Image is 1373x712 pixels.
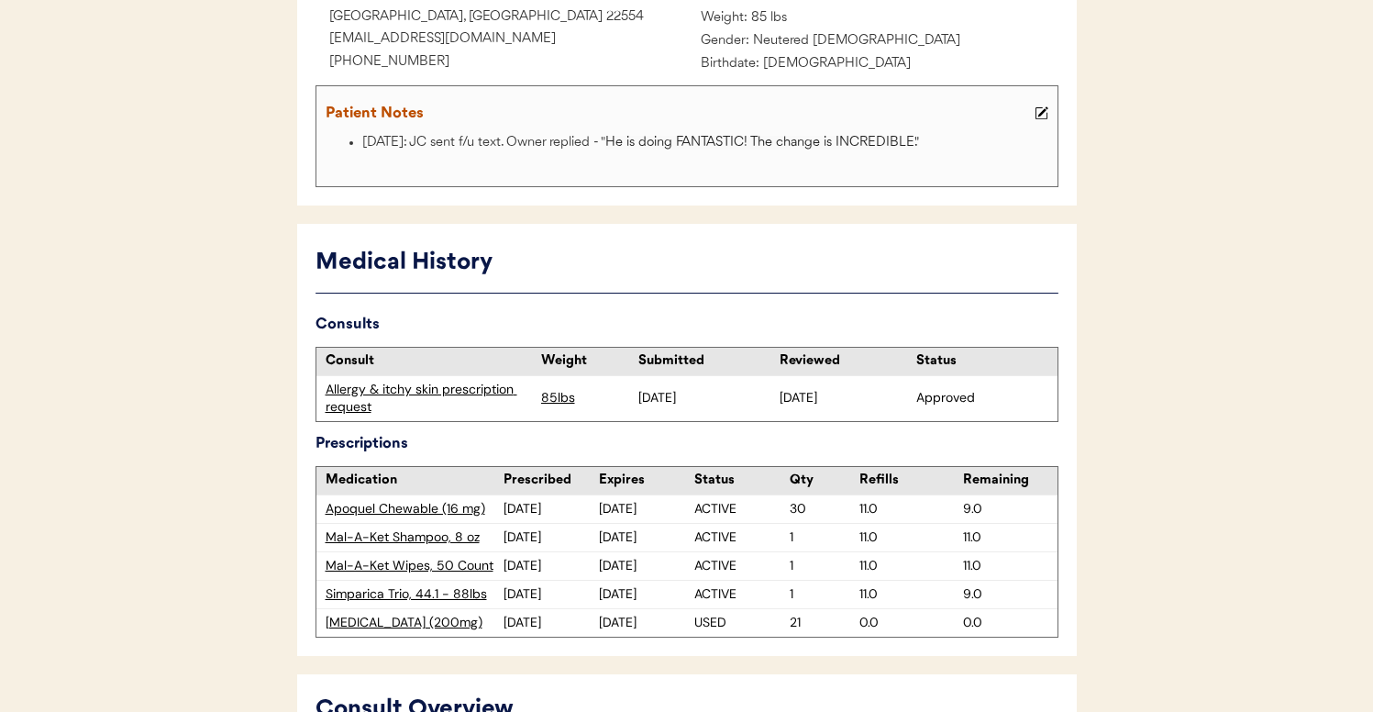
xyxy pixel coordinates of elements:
[963,500,1057,518] div: 9.0
[859,557,954,575] div: 11.0
[916,389,1048,407] div: Approved
[687,30,1058,53] div: Gender: Neutered [DEMOGRAPHIC_DATA]
[326,614,504,632] div: [MEDICAL_DATA] (200mg)
[780,389,912,407] div: [DATE]
[326,381,532,417] div: Allergy & itchy skin prescription request
[638,352,770,371] div: Submitted
[687,53,1058,76] div: Birthdate: [DEMOGRAPHIC_DATA]
[790,585,859,604] div: 1
[694,472,790,490] div: Status
[916,352,1048,371] div: Status
[326,585,504,604] div: Simparica Trio, 44.1 - 88lbs
[504,528,599,547] div: [DATE]
[326,500,504,518] div: Apoquel Chewable (16 mg)
[638,389,770,407] div: [DATE]
[316,51,687,74] div: [PHONE_NUMBER]
[541,389,634,407] div: 85lbs
[504,557,599,575] div: [DATE]
[790,472,859,490] div: Qty
[790,557,859,575] div: 1
[599,614,694,632] div: [DATE]
[859,472,954,490] div: Refills
[687,7,1058,30] div: Weight: 85 lbs
[362,132,1053,155] li: [DATE]: JC sent f/u text. Owner replied - "
[790,614,859,632] div: 21
[599,528,694,547] div: [DATE]
[504,500,599,518] div: [DATE]
[541,352,634,371] div: Weight
[694,614,790,632] div: USED
[599,500,694,518] div: [DATE]
[599,557,694,575] div: [DATE]
[859,500,954,518] div: 11.0
[504,585,599,604] div: [DATE]
[316,431,1058,457] div: Prescriptions
[316,6,687,29] div: [GEOGRAPHIC_DATA], [GEOGRAPHIC_DATA] 22554
[963,585,1057,604] div: 9.0
[326,472,504,490] div: Medication
[694,528,790,547] div: ACTIVE
[316,28,687,51] div: [EMAIL_ADDRESS][DOMAIN_NAME]
[316,312,1058,338] div: Consults
[599,585,694,604] div: [DATE]
[694,557,790,575] div: ACTIVE
[504,614,599,632] div: [DATE]
[326,101,1030,127] div: Patient Notes
[859,528,954,547] div: 11.0
[599,472,694,490] div: Expires
[859,585,954,604] div: 11.0
[326,528,504,547] div: Mal-A-Ket Shampoo, 8 oz
[963,614,1057,632] div: 0.0
[963,557,1057,575] div: 11.0
[963,528,1057,547] div: 11.0
[694,500,790,518] div: ACTIVE
[790,500,859,518] div: 30
[790,528,859,547] div: 1
[780,352,912,371] div: Reviewed
[326,557,504,575] div: Mal-A-Ket Wipes, 50 Count
[859,614,954,632] div: 0.0
[326,352,532,371] div: Consult
[694,585,790,604] div: ACTIVE
[605,136,919,150] span: He is doing FANTASTIC! The change is INCREDIBLE."
[316,246,1058,281] div: Medical History
[504,472,599,490] div: Prescribed
[963,472,1057,490] div: Remaining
